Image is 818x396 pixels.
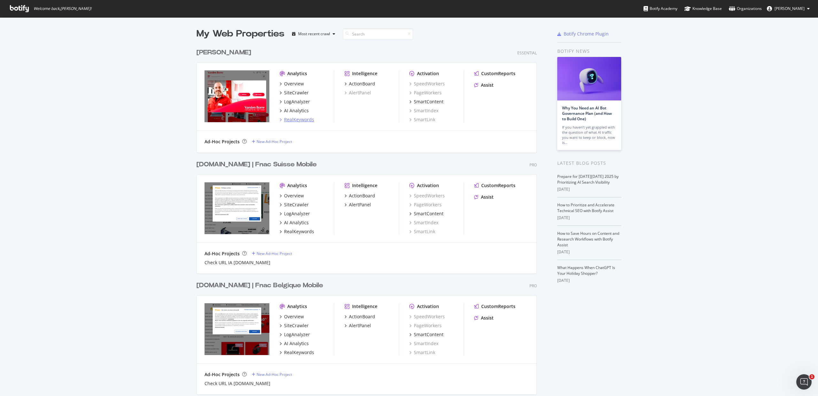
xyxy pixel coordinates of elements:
a: SmartLink [409,116,435,123]
a: [PERSON_NAME] [197,48,254,57]
a: SpeedWorkers [409,193,445,199]
div: Activation [417,182,439,189]
div: SmartLink [409,349,435,356]
a: Botify Chrome Plugin [557,31,609,37]
div: AlertPanel [349,322,371,329]
div: New Ad-Hoc Project [257,251,292,256]
iframe: Intercom live chat [796,374,812,390]
a: New Ad-Hoc Project [252,251,292,256]
a: LogAnalyzer [280,99,310,105]
div: Analytics [287,182,307,189]
a: New Ad-Hoc Project [252,139,292,144]
div: Ad-Hoc Projects [204,139,240,145]
div: Activation [417,70,439,77]
div: Activation [417,303,439,310]
a: Overview [280,313,304,320]
div: [DATE] [557,215,621,221]
a: SiteCrawler [280,202,309,208]
div: RealKeywords [284,349,314,356]
img: www.vandenborre.be/ [204,70,269,122]
a: How to Prioritize and Accelerate Technical SEO with Botify Assist [557,202,614,213]
div: Pro [529,162,537,168]
div: Intelligence [352,70,377,77]
a: CustomReports [474,182,515,189]
a: Assist [474,315,494,321]
div: ActionBoard [349,313,375,320]
a: ActionBoard [344,81,375,87]
div: SmartContent [414,210,444,217]
a: AI Analytics [280,340,309,347]
div: Analytics [287,303,307,310]
div: RealKeywords [284,228,314,235]
a: LogAnalyzer [280,331,310,338]
a: SiteCrawler [280,322,309,329]
a: RealKeywords [280,116,314,123]
a: Why You Need an AI Bot Governance Plan (and How to Build One) [562,105,612,122]
div: Pro [529,283,537,289]
a: CustomReports [474,303,515,310]
div: ActionBoard [349,193,375,199]
a: AlertPanel [344,90,371,96]
a: PageWorkers [409,322,442,329]
div: SiteCrawler [284,90,309,96]
div: Intelligence [352,182,377,189]
a: AI Analytics [280,107,309,114]
div: AI Analytics [284,107,309,114]
a: ActionBoard [344,193,375,199]
div: New Ad-Hoc Project [257,139,292,144]
div: Assist [481,315,494,321]
a: Overview [280,193,304,199]
div: Ad-Hoc Projects [204,250,240,257]
a: What Happens When ChatGPT Is Your Holiday Shopper? [557,265,615,276]
a: SmartIndex [409,340,438,347]
div: [DATE] [557,186,621,192]
div: Overview [284,81,304,87]
div: Organizations [729,5,762,12]
div: If you haven’t yet grappled with the question of what AI traffic you want to keep or block, now is… [562,125,616,145]
a: PageWorkers [409,202,442,208]
button: Most recent crawl [289,29,338,39]
a: [DOMAIN_NAME] | Fnac Belgique Mobile [197,281,326,290]
a: SmartLink [409,228,435,235]
a: SpeedWorkers [409,81,445,87]
a: CustomReports [474,70,515,77]
a: AlertPanel [344,202,371,208]
div: SpeedWorkers [409,313,445,320]
div: [DOMAIN_NAME] | Fnac Belgique Mobile [197,281,323,290]
div: Knowledge Base [684,5,722,12]
a: AlertPanel [344,322,371,329]
div: Essential [517,50,537,56]
a: Assist [474,82,494,88]
a: ActionBoard [344,313,375,320]
div: SmartContent [414,99,444,105]
span: Tamara Quiñones [775,6,805,11]
img: www.fnac.be [204,303,269,355]
a: RealKeywords [280,349,314,356]
div: [DATE] [557,249,621,255]
div: [PERSON_NAME] [197,48,251,57]
a: SmartIndex [409,107,438,114]
div: Check URL IA [DOMAIN_NAME] [204,380,270,387]
div: LogAnalyzer [284,210,310,217]
a: SmartIndex [409,219,438,226]
input: Search [343,28,413,40]
div: Botify Chrome Plugin [564,31,609,37]
a: Prepare for [DATE][DATE] 2025 by Prioritizing AI Search Visibility [557,174,619,185]
a: SmartContent [409,99,444,105]
a: Overview [280,81,304,87]
a: RealKeywords [280,228,314,235]
div: ActionBoard [349,81,375,87]
div: SiteCrawler [284,322,309,329]
a: PageWorkers [409,90,442,96]
a: Check URL IA [DOMAIN_NAME] [204,259,270,266]
div: Latest Blog Posts [557,160,621,167]
span: Welcome back, [PERSON_NAME] ! [34,6,91,11]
